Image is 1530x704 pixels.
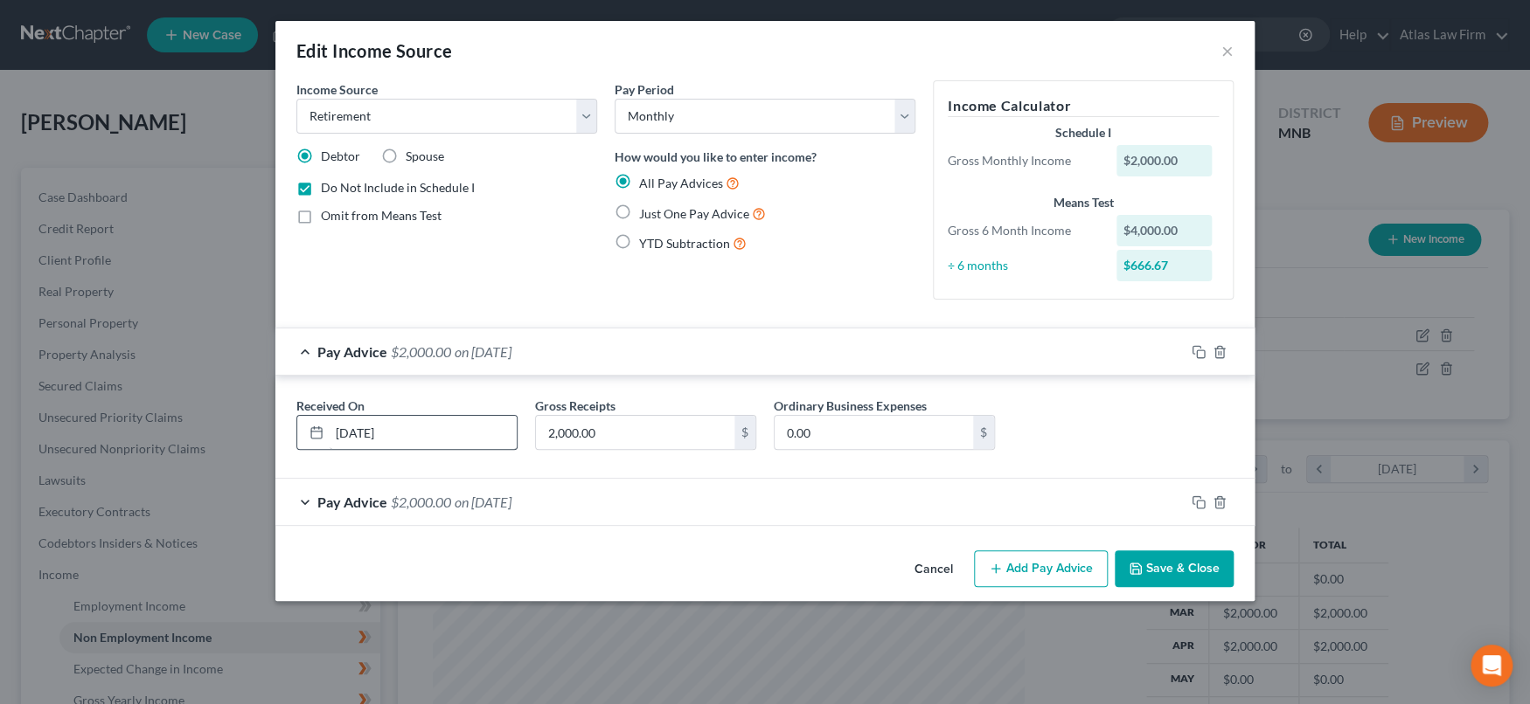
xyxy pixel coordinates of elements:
[455,493,511,510] span: on [DATE]
[615,148,817,166] label: How would you like to enter income?
[734,416,755,449] div: $
[774,397,927,415] label: Ordinary Business Expenses
[321,208,442,223] span: Omit from Means Test
[535,397,615,415] label: Gross Receipts
[536,416,734,449] input: 0.00
[939,222,1108,239] div: Gross 6 Month Income
[1116,215,1213,246] div: $4,000.00
[1116,145,1213,176] div: $2,000.00
[948,95,1219,117] h5: Income Calculator
[639,236,730,251] span: YTD Subtraction
[974,550,1108,587] button: Add Pay Advice
[330,416,517,449] input: MM/DD/YYYY
[1221,40,1234,61] button: ×
[615,80,674,99] label: Pay Period
[317,343,387,360] span: Pay Advice
[321,148,360,163] span: Debtor
[321,180,475,195] span: Do Not Include in Schedule I
[1116,250,1213,281] div: $666.67
[939,152,1108,169] div: Gross Monthly Income
[639,176,723,190] span: All Pay Advices
[1471,645,1513,687] div: Open Intercom Messenger
[296,398,365,413] span: Received On
[317,493,387,510] span: Pay Advice
[775,416,973,449] input: 0.00
[948,194,1219,211] div: Means Test
[1115,550,1234,587] button: Save & Close
[391,493,451,510] span: $2,000.00
[639,206,749,221] span: Just One Pay Advice
[948,124,1219,141] div: Schedule I
[973,416,994,449] div: $
[391,343,451,360] span: $2,000.00
[406,148,444,163] span: Spouse
[901,552,967,587] button: Cancel
[296,38,452,63] div: Edit Income Source
[296,82,378,97] span: Income Source
[939,257,1108,274] div: ÷ 6 months
[455,343,511,360] span: on [DATE]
